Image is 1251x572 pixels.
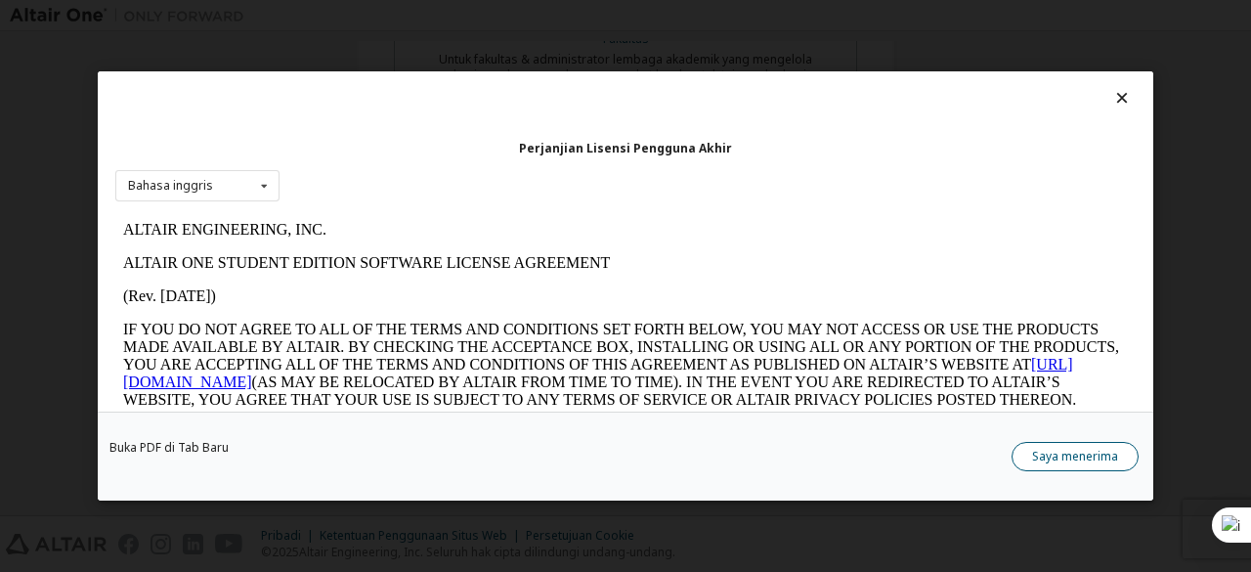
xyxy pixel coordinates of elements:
[109,442,229,454] a: Buka PDF di Tab Baru
[8,74,1013,92] p: (Rev. [DATE])
[1012,442,1139,471] button: Saya menerima
[519,140,732,156] font: Perjanjian Lisensi Pengguna Akhir
[8,41,1013,59] p: ALTAIR ONE STUDENT EDITION SOFTWARE LICENSE AGREEMENT
[8,143,958,177] a: [URL][DOMAIN_NAME]
[1032,448,1118,464] font: Saya menerima
[128,177,213,194] font: Bahasa inggris
[109,439,229,456] font: Buka PDF di Tab Baru
[8,108,1013,248] p: IF YOU DO NOT AGREE TO ALL OF THE TERMS AND CONDITIONS SET FORTH BELOW, YOU MAY NOT ACCESS OR USE...
[8,8,1013,25] p: ALTAIR ENGINEERING, INC.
